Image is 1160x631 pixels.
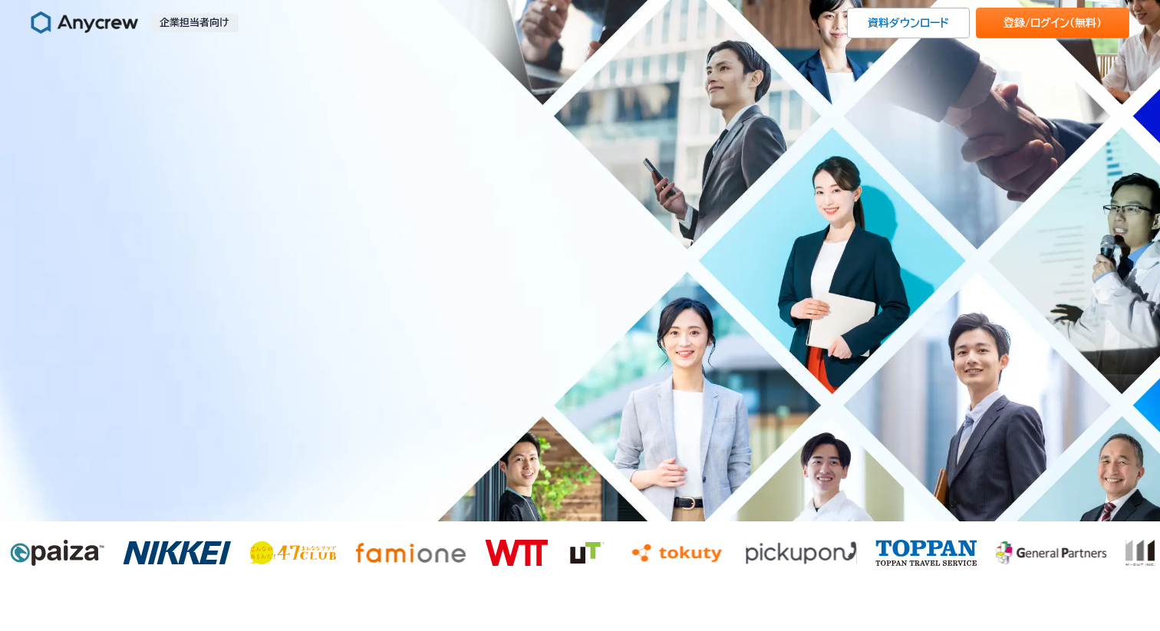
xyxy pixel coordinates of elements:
[214,541,301,564] img: 47club
[960,540,1071,566] img: m-out inc.
[31,11,138,35] img: Anycrew
[87,541,196,564] img: nikkei
[710,540,821,566] img: pickupon
[530,540,572,566] img: ut
[976,8,1129,38] a: 登録/ログイン（無料）
[319,540,430,566] img: famione
[847,8,970,38] a: 資料ダウンロード
[591,540,691,566] img: tokuty
[150,14,239,32] p: 企業担当者向け
[839,540,941,566] img: toppan
[1089,540,1119,566] img: ロジクラ
[1069,18,1102,28] span: （無料）
[449,540,512,566] img: wtt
